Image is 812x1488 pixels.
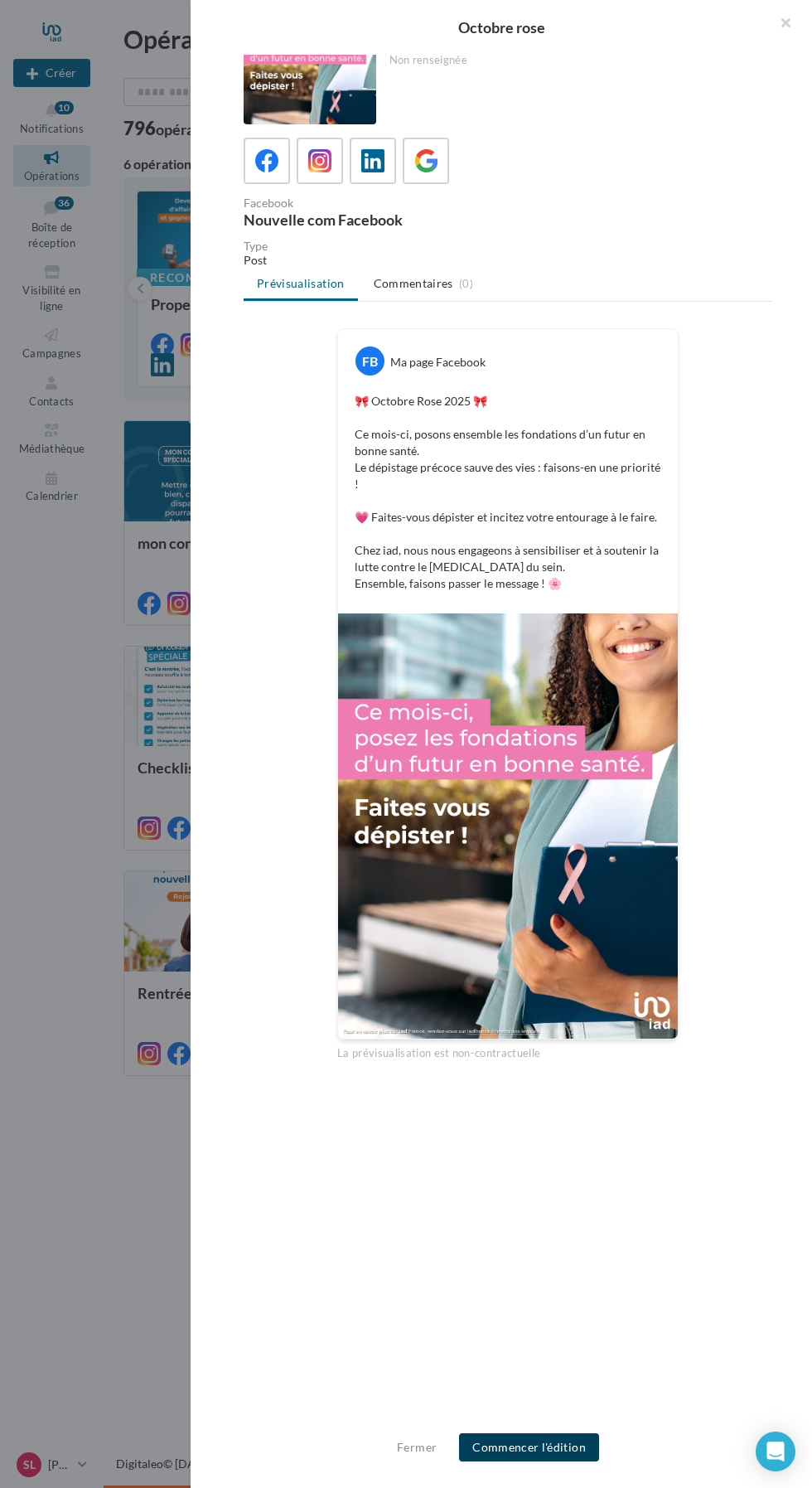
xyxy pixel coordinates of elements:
[244,212,501,227] div: Nouvelle com Facebook
[390,354,486,371] div: Ma page Facebook
[459,1433,599,1461] button: Commencer l'édition
[374,275,453,292] span: Commentaires
[244,252,772,269] div: Post
[756,1432,795,1471] div: Open Intercom Messenger
[337,1040,679,1061] div: La prévisualisation est non-contractuelle
[244,197,501,209] div: Facebook
[459,277,473,290] span: (0)
[355,347,384,376] div: FB
[355,393,661,592] p: 🎀 Octobre Rose 2025 🎀 Ce mois-ci, posons ensemble les fondations d’un futur en bonne santé. Le dé...
[217,20,785,35] div: Octobre rose
[244,240,772,252] div: Type
[389,53,760,68] div: Non renseignée
[390,1437,443,1457] button: Fermer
